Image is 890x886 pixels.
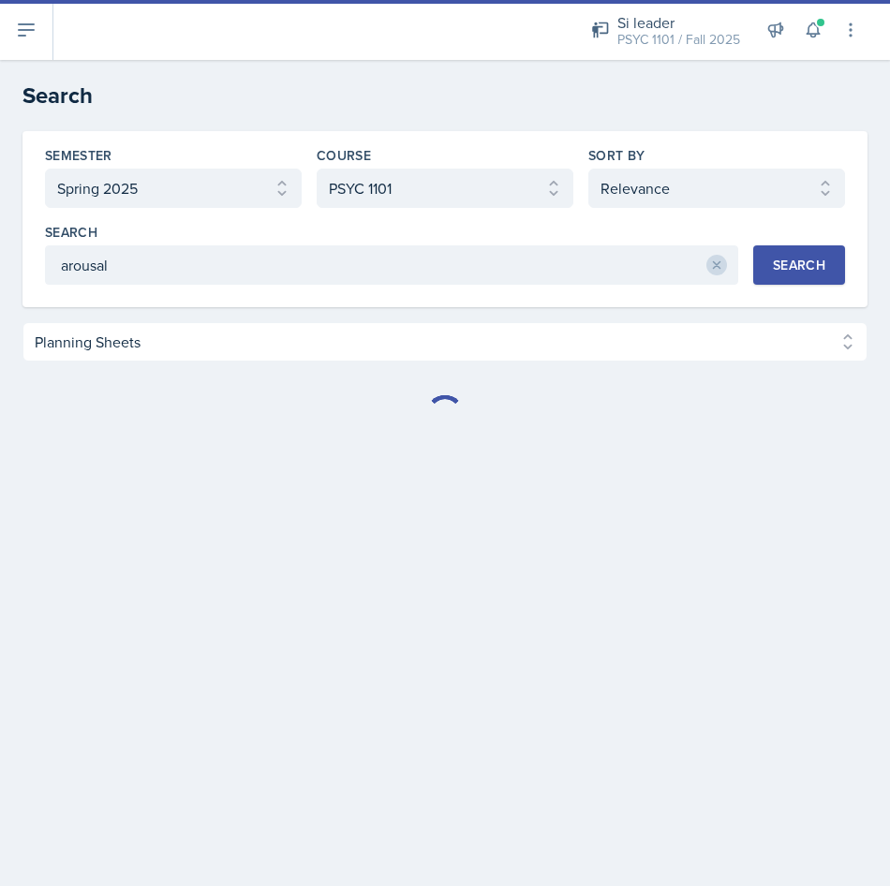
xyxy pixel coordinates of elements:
div: PSYC 1101 / Fall 2025 [617,30,740,50]
label: Semester [45,146,112,165]
div: Si leader [617,11,740,34]
div: Search [773,258,825,273]
input: Enter search phrase [45,245,738,285]
label: Sort By [588,146,645,165]
label: Course [317,146,371,165]
label: Search [45,223,97,242]
h2: Search [22,79,868,112]
button: Search [753,245,845,285]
